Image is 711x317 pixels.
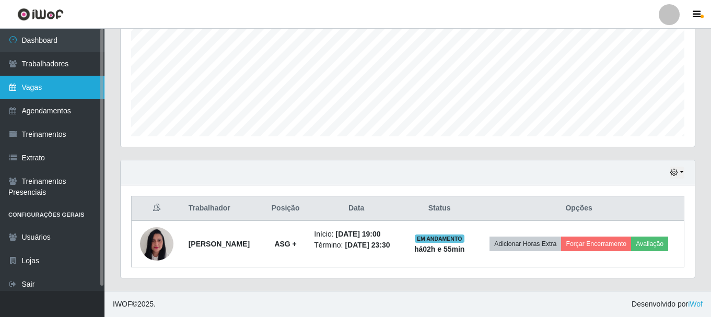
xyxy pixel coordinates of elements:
th: Status [405,196,474,221]
strong: ASG + [274,240,296,248]
strong: [PERSON_NAME] [189,240,250,248]
button: Avaliação [631,237,668,251]
img: CoreUI Logo [17,8,64,21]
li: Início: [314,229,399,240]
time: [DATE] 23:30 [345,241,390,249]
strong: há 02 h e 55 min [414,245,465,253]
button: Adicionar Horas Extra [489,237,561,251]
time: [DATE] 19:00 [336,230,381,238]
span: IWOF [113,300,132,308]
li: Término: [314,240,399,251]
img: 1738600380232.jpeg [140,222,173,266]
th: Data [308,196,405,221]
th: Trabalhador [182,196,263,221]
span: Desenvolvido por [632,299,703,310]
a: iWof [688,300,703,308]
th: Posição [263,196,308,221]
span: © 2025 . [113,299,156,310]
th: Opções [474,196,684,221]
span: EM ANDAMENTO [415,234,464,243]
button: Forçar Encerramento [561,237,631,251]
